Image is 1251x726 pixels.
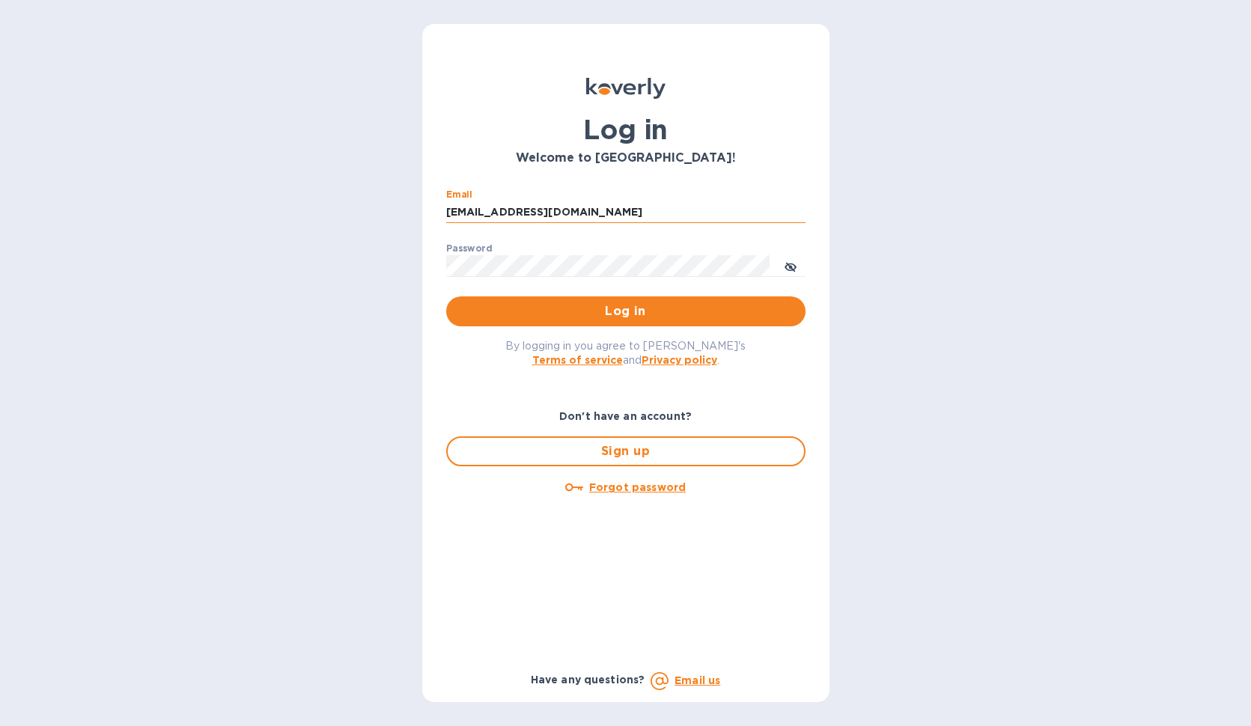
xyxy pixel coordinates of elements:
button: toggle password visibility [776,251,806,281]
a: Terms of service [532,354,623,366]
a: Email us [675,674,720,686]
a: Privacy policy [642,354,717,366]
span: By logging in you agree to [PERSON_NAME]'s and . [505,340,746,366]
u: Forgot password [589,481,686,493]
button: Log in [446,296,806,326]
h3: Welcome to [GEOGRAPHIC_DATA]! [446,151,806,165]
img: Koverly [586,78,666,99]
input: Enter email address [446,201,806,224]
h1: Log in [446,114,806,145]
b: Don't have an account? [559,410,692,422]
span: Log in [458,302,794,320]
button: Sign up [446,436,806,466]
b: Have any questions? [531,674,645,686]
label: Password [446,244,492,253]
span: Sign up [460,442,792,460]
label: Email [446,190,472,199]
